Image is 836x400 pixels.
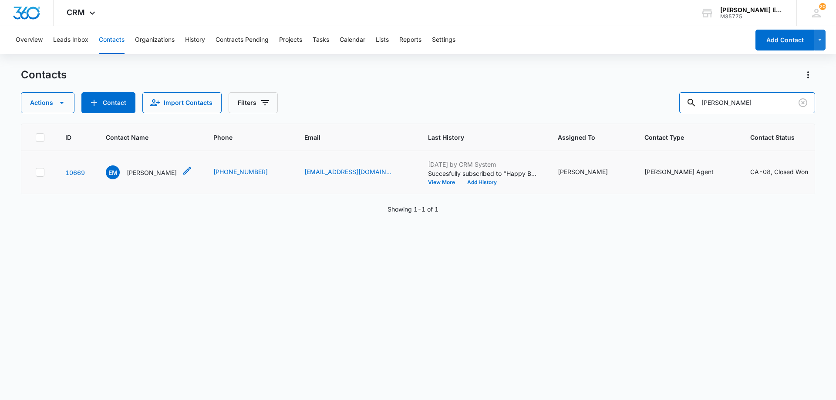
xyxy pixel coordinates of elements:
button: Actions [801,68,815,82]
span: 20 [819,3,826,10]
button: Tasks [313,26,329,54]
a: Navigate to contact details page for Erika Martin [65,169,85,176]
span: Contact Status [750,133,811,142]
button: Actions [21,92,74,113]
h1: Contacts [21,68,67,81]
button: Clear [796,96,810,110]
p: Succesfully subscribed to "Happy Birthday Email List". [428,169,537,178]
div: Contact Type - Allison James Agent - Select to Edit Field [644,167,729,178]
div: account name [720,7,784,13]
div: notifications count [819,3,826,10]
div: Email - ErikaMartinHomes@gmail.com - Select to Edit Field [304,167,407,178]
div: account id [720,13,784,20]
button: Settings [432,26,455,54]
button: Contracts Pending [216,26,269,54]
div: Assigned To - Michelle Beeson - Select to Edit Field [558,167,624,178]
span: Contact Type [644,133,717,142]
span: ID [65,133,72,142]
span: EM [106,165,120,179]
button: View More [428,180,461,185]
span: Email [304,133,394,142]
span: Contact Name [106,133,180,142]
button: Import Contacts [142,92,222,113]
button: Lists [376,26,389,54]
button: Projects [279,26,302,54]
span: Assigned To [558,133,611,142]
button: Reports [399,26,421,54]
button: Calendar [340,26,365,54]
span: CRM [67,8,85,17]
p: [PERSON_NAME] [127,168,177,177]
button: Overview [16,26,43,54]
div: Contact Status - CA-08, Closed Won - Select to Edit Field [750,167,824,178]
span: Last History [428,133,524,142]
button: Add Contact [755,30,814,50]
button: Filters [229,92,278,113]
button: History [185,26,205,54]
a: [PHONE_NUMBER] [213,167,268,176]
button: Leads Inbox [53,26,88,54]
div: Contact Name - Erika Martin - Select to Edit Field [106,165,192,179]
p: [DATE] by CRM System [428,160,537,169]
div: [PERSON_NAME] Agent [644,167,714,176]
input: Search Contacts [679,92,815,113]
div: CA-08, Closed Won [750,167,808,176]
span: Phone [213,133,271,142]
div: Phone - (951) 326-0137 - Select to Edit Field [213,167,283,178]
button: Contacts [99,26,125,54]
button: Add Contact [81,92,135,113]
p: Showing 1-1 of 1 [388,205,438,214]
div: [PERSON_NAME] [558,167,608,176]
button: Add History [461,180,503,185]
a: [EMAIL_ADDRESS][DOMAIN_NAME] [304,167,391,176]
button: Organizations [135,26,175,54]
